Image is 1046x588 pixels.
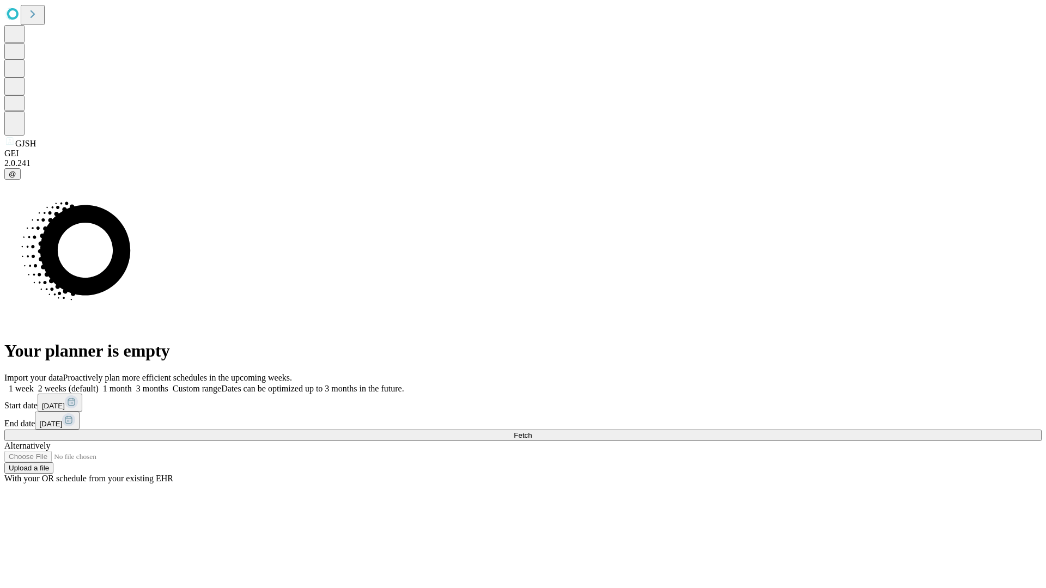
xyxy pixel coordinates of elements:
span: @ [9,170,16,178]
div: End date [4,412,1042,430]
span: Import your data [4,373,63,382]
span: 1 month [103,384,132,393]
div: 2.0.241 [4,158,1042,168]
span: With your OR schedule from your existing EHR [4,474,173,483]
div: Start date [4,394,1042,412]
button: @ [4,168,21,180]
span: Custom range [173,384,221,393]
button: Fetch [4,430,1042,441]
span: [DATE] [42,402,65,410]
span: 2 weeks (default) [38,384,99,393]
span: 1 week [9,384,34,393]
h1: Your planner is empty [4,341,1042,361]
span: Alternatively [4,441,50,450]
span: [DATE] [39,420,62,428]
button: [DATE] [38,394,82,412]
span: 3 months [136,384,168,393]
span: Proactively plan more efficient schedules in the upcoming weeks. [63,373,292,382]
span: GJSH [15,139,36,148]
span: Dates can be optimized up to 3 months in the future. [221,384,404,393]
button: [DATE] [35,412,80,430]
div: GEI [4,149,1042,158]
button: Upload a file [4,462,53,474]
span: Fetch [514,431,532,439]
